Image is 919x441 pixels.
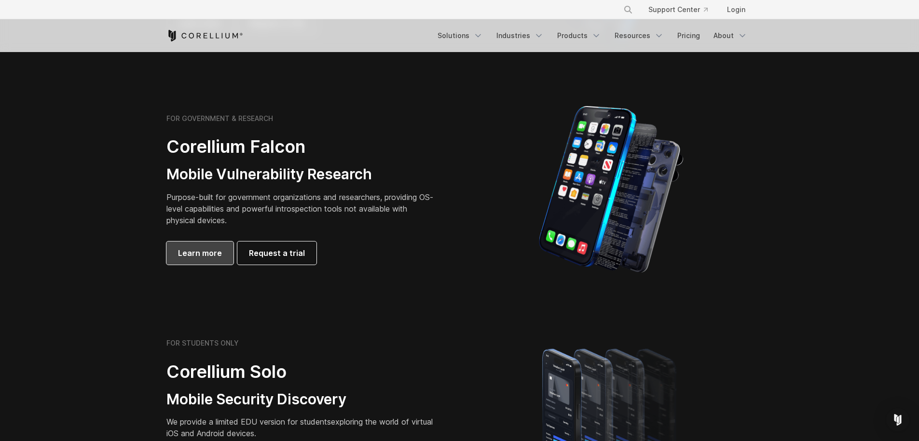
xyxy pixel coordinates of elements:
[672,27,706,44] a: Pricing
[166,241,233,265] a: Learn more
[166,361,437,383] h2: Corellium Solo
[249,247,305,259] span: Request a trial
[166,191,437,226] p: Purpose-built for government organizations and researchers, providing OS-level capabilities and p...
[551,27,607,44] a: Products
[166,165,437,184] h3: Mobile Vulnerability Research
[719,1,753,18] a: Login
[166,136,437,158] h2: Corellium Falcon
[612,1,753,18] div: Navigation Menu
[237,241,316,265] a: Request a trial
[708,27,753,44] a: About
[166,390,437,409] h3: Mobile Security Discovery
[166,339,239,347] h6: FOR STUDENTS ONLY
[166,416,437,439] p: exploring the world of virtual iOS and Android devices.
[538,105,684,274] img: iPhone model separated into the mechanics used to build the physical device.
[166,114,273,123] h6: FOR GOVERNMENT & RESEARCH
[432,27,489,44] a: Solutions
[166,417,331,427] span: We provide a limited EDU version for students
[886,408,909,431] div: Open Intercom Messenger
[609,27,670,44] a: Resources
[641,1,715,18] a: Support Center
[619,1,637,18] button: Search
[432,27,753,44] div: Navigation Menu
[166,30,243,41] a: Corellium Home
[491,27,549,44] a: Industries
[178,247,222,259] span: Learn more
